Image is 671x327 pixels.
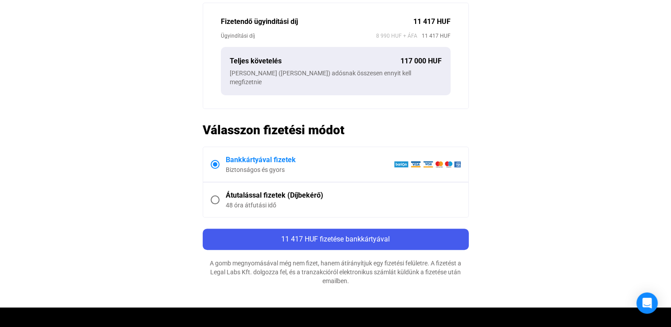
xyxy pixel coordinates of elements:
[226,155,394,165] div: Bankkártyával fizetek
[413,16,451,27] div: 11 417 HUF
[226,165,394,174] div: Biztonságos és gyors
[226,190,461,201] div: Átutalással fizetek (Díjbekérő)
[203,259,469,285] div: A gomb megnyomásával még nem fizet, hanem átírányítjuk egy fizetési felületre. A fizetést a Legal...
[376,31,417,40] span: 8 990 HUF + ÁFA
[203,122,469,138] h2: Válasszon fizetési módot
[400,56,442,66] div: 117 000 HUF
[221,31,376,40] div: Ügyindítási díj
[281,235,390,243] span: 11 417 HUF fizetése bankkártyával
[636,292,658,314] div: Open Intercom Messenger
[394,161,461,168] img: barion
[230,56,400,66] div: Teljes követelés
[226,201,461,210] div: 48 óra átfutási idő
[221,16,413,27] div: Fizetendő ügyindítási díj
[417,31,451,40] span: 11 417 HUF
[230,69,442,86] div: [PERSON_NAME] ([PERSON_NAME]) adósnak összesen ennyit kell megfizetnie
[203,229,469,250] button: 11 417 HUF fizetése bankkártyával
